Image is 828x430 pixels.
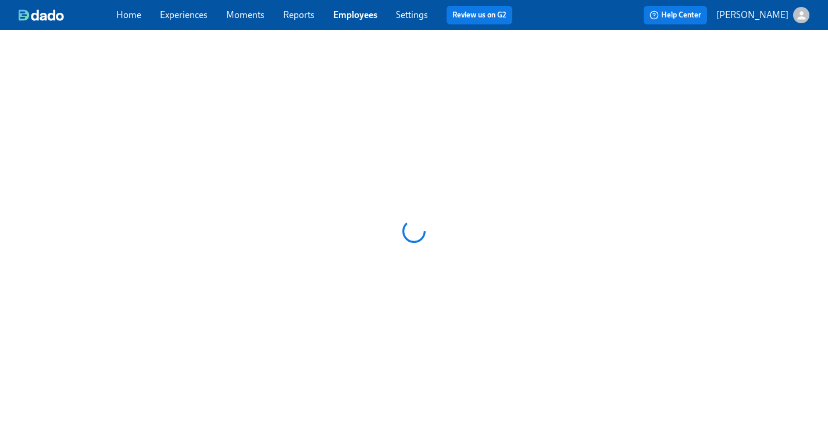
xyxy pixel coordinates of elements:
[19,9,116,21] a: dado
[716,7,809,23] button: [PERSON_NAME]
[19,9,64,21] img: dado
[396,9,428,20] a: Settings
[649,9,701,21] span: Help Center
[116,9,141,20] a: Home
[226,9,265,20] a: Moments
[644,6,707,24] button: Help Center
[716,9,788,21] p: [PERSON_NAME]
[447,6,512,24] button: Review us on G2
[452,9,506,21] a: Review us on G2
[283,9,315,20] a: Reports
[333,9,377,20] a: Employees
[160,9,208,20] a: Experiences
